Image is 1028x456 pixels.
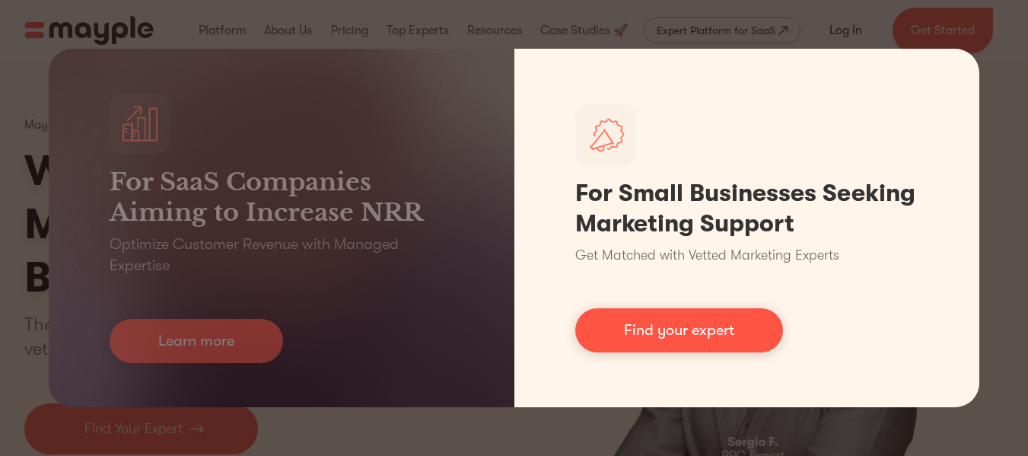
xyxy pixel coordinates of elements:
[110,234,454,276] p: Optimize Customer Revenue with Managed Expertise
[110,167,454,228] h3: For SaaS Companies Aiming to Increase NRR
[575,308,783,352] a: Find your expert
[575,178,919,239] h1: For Small Businesses Seeking Marketing Support
[110,319,283,363] a: Learn more
[575,245,839,266] p: Get Matched with Vetted Marketing Experts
